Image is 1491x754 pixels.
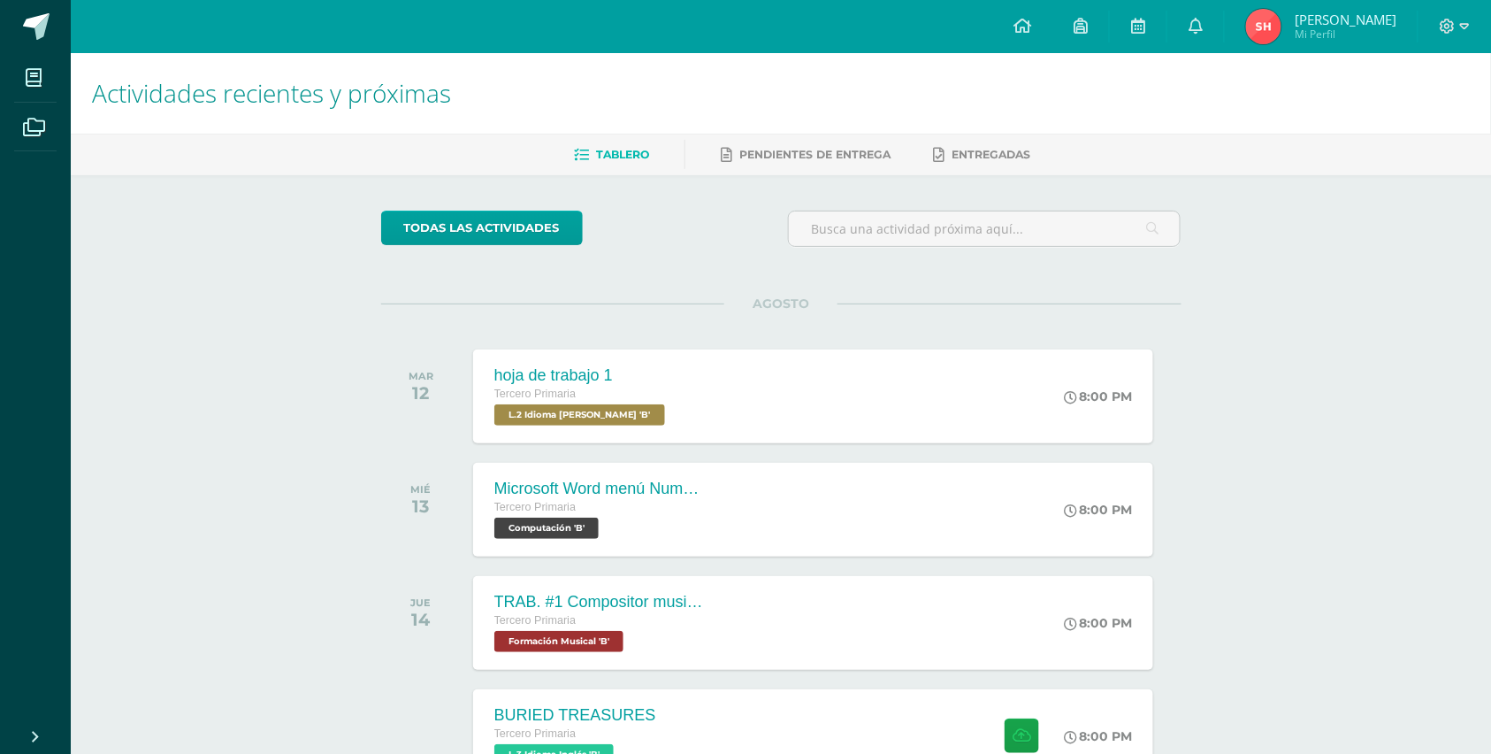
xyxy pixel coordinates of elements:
img: 85eae72d3e941af0bf7a8e347557fbb8.png [1246,9,1281,44]
div: 8:00 PM [1064,728,1132,744]
div: 8:00 PM [1064,615,1132,631]
div: 8:00 PM [1064,389,1132,404]
input: Busca una actividad próxima aquí... [789,212,1181,246]
span: Tercero Primaria [494,614,576,627]
a: Entregadas [933,141,1030,169]
span: L.2 Idioma Maya Kaqchikel 'B' [494,404,665,426]
span: Tercero Primaria [494,501,576,513]
a: Tablero [574,141,649,169]
span: Mi Perfil [1295,27,1396,42]
span: AGOSTO [724,296,837,312]
div: TRAB. #1 Compositor musical [494,593,707,612]
span: Pendientes de entrega [739,148,891,161]
div: 12 [409,382,433,404]
div: JUE [410,596,431,609]
div: 8:00 PM [1064,502,1132,518]
span: [PERSON_NAME] [1295,11,1396,28]
span: Formación Musical 'B' [494,631,623,652]
span: Computación 'B' [494,518,599,539]
span: Tercero Primaria [494,388,576,400]
a: todas las Actividades [381,211,583,245]
span: Tercero Primaria [494,727,576,740]
span: Tablero [596,148,649,161]
div: MAR [409,370,433,382]
div: MIÉ [410,483,431,496]
div: 13 [410,496,431,517]
span: Actividades recientes y próximas [92,76,451,110]
div: 14 [410,609,431,630]
a: Pendientes de entrega [721,141,891,169]
div: BURIED TREASURES [494,706,656,725]
span: Entregadas [952,148,1030,161]
div: Microsoft Word menú Numeración y viñetas [494,480,707,498]
div: hoja de trabajo 1 [494,366,669,385]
